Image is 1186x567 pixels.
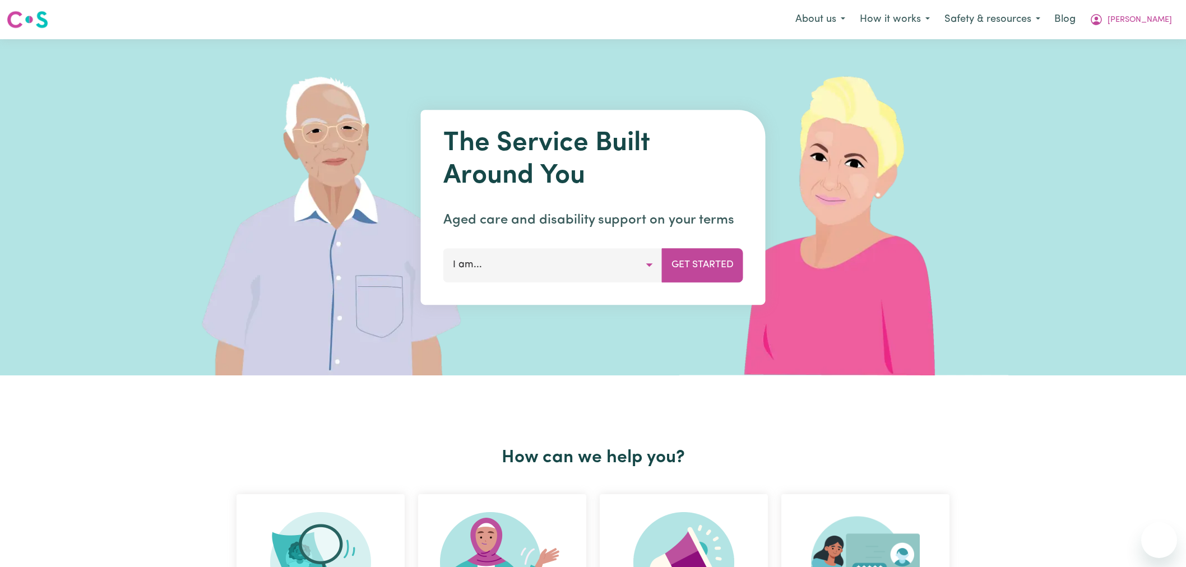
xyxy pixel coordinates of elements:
[1141,522,1177,558] iframe: Button to launch messaging window
[7,7,48,32] a: Careseekers logo
[443,128,743,192] h1: The Service Built Around You
[1048,7,1082,32] a: Blog
[853,8,937,31] button: How it works
[7,10,48,30] img: Careseekers logo
[1108,14,1172,26] span: [PERSON_NAME]
[230,447,956,468] h2: How can we help you?
[788,8,853,31] button: About us
[443,210,743,230] p: Aged care and disability support on your terms
[443,248,663,282] button: I am...
[662,248,743,282] button: Get Started
[937,8,1048,31] button: Safety & resources
[1082,8,1179,31] button: My Account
